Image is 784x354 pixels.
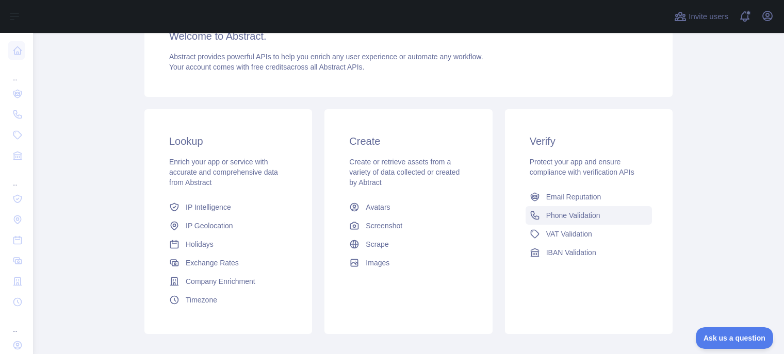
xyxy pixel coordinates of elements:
[366,258,389,268] span: Images
[165,198,291,216] a: IP Intelligence
[349,158,460,187] span: Create or retrieve assets from a variety of data collected or created by Abtract
[186,295,217,305] span: Timezone
[546,247,596,258] span: IBAN Validation
[672,8,730,25] button: Invite users
[530,134,648,148] h3: Verify
[345,254,471,272] a: Images
[186,221,233,231] span: IP Geolocation
[366,202,390,212] span: Avatars
[165,235,291,254] a: Holidays
[8,313,25,334] div: ...
[186,258,239,268] span: Exchange Rates
[526,225,652,243] a: VAT Validation
[165,291,291,309] a: Timezone
[169,53,483,61] span: Abstract provides powerful APIs to help you enrich any user experience or automate any workflow.
[526,243,652,262] a: IBAN Validation
[345,216,471,235] a: Screenshot
[186,276,255,286] span: Company Enrichment
[169,63,364,71] span: Your account comes with across all Abstract APIs.
[345,235,471,254] a: Scrape
[345,198,471,216] a: Avatars
[165,272,291,291] a: Company Enrichment
[165,216,291,235] a: IP Geolocation
[689,11,728,23] span: Invite users
[366,239,388,249] span: Scrape
[546,210,600,221] span: Phone Validation
[169,29,648,43] h3: Welcome to Abstract.
[546,229,592,239] span: VAT Validation
[8,167,25,188] div: ...
[366,221,402,231] span: Screenshot
[526,206,652,225] a: Phone Validation
[546,192,601,202] span: Email Reputation
[530,158,634,176] span: Protect your app and ensure compliance with verification APIs
[186,202,231,212] span: IP Intelligence
[349,134,467,148] h3: Create
[165,254,291,272] a: Exchange Rates
[526,188,652,206] a: Email Reputation
[169,134,287,148] h3: Lookup
[251,63,287,71] span: free credits
[696,327,774,349] iframe: Toggle Customer Support
[186,239,214,249] span: Holidays
[8,62,25,82] div: ...
[169,158,278,187] span: Enrich your app or service with accurate and comprehensive data from Abstract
